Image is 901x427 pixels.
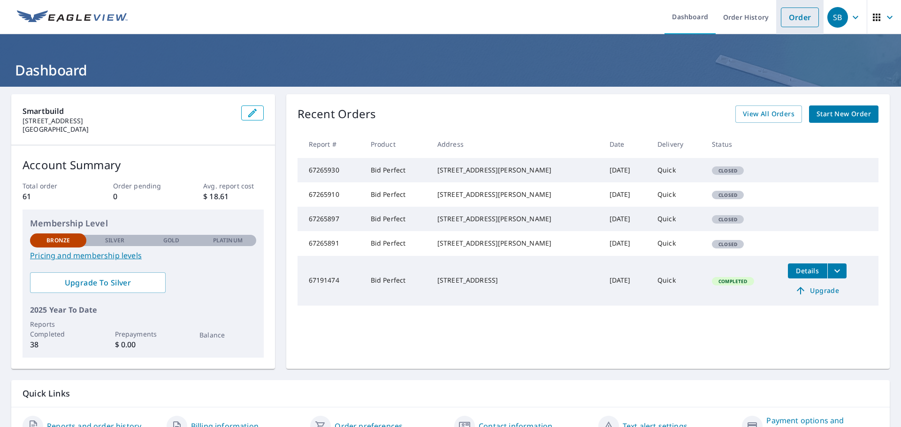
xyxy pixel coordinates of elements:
td: 67265891 [298,231,363,255]
a: Start New Order [809,105,878,123]
p: [GEOGRAPHIC_DATA] [23,125,234,134]
span: Closed [713,216,743,223]
button: detailsBtn-67191474 [788,263,827,278]
div: [STREET_ADDRESS] [437,276,595,285]
th: Status [704,130,780,158]
div: [STREET_ADDRESS][PERSON_NAME] [437,190,595,199]
p: Reports Completed [30,319,86,339]
td: 67191474 [298,256,363,306]
td: [DATE] [602,231,650,255]
p: Bronze [46,236,70,245]
span: Details [794,266,822,275]
td: 67265930 [298,158,363,182]
p: Prepayments [115,329,171,339]
p: Total order [23,181,83,191]
p: Membership Level [30,217,256,230]
p: Balance [199,330,256,340]
span: View All Orders [743,108,794,120]
p: Avg. report cost [203,181,263,191]
p: $ 18.61 [203,191,263,202]
a: View All Orders [735,105,802,123]
p: Silver [105,236,125,245]
p: 2025 Year To Date [30,304,256,315]
span: Closed [713,192,743,198]
td: [DATE] [602,158,650,182]
div: [STREET_ADDRESS][PERSON_NAME] [437,239,595,248]
p: [STREET_ADDRESS] [23,117,234,125]
span: Upgrade [794,285,841,296]
span: Closed [713,167,743,174]
a: Upgrade To Silver [30,272,166,293]
th: Address [430,130,602,158]
td: Bid Perfect [363,182,430,207]
td: Bid Perfect [363,158,430,182]
td: 67265897 [298,207,363,231]
p: Order pending [113,181,173,191]
span: Upgrade To Silver [38,277,158,288]
td: [DATE] [602,256,650,306]
div: SB [827,7,848,28]
a: Order [781,7,819,27]
span: Completed [713,278,753,285]
th: Report # [298,130,363,158]
span: Closed [713,241,743,247]
td: Bid Perfect [363,256,430,306]
td: Bid Perfect [363,231,430,255]
td: Quick [650,158,704,182]
button: filesDropdownBtn-67191474 [827,263,847,278]
p: Gold [163,236,179,245]
p: 38 [30,339,86,350]
div: [STREET_ADDRESS][PERSON_NAME] [437,214,595,224]
div: [STREET_ADDRESS][PERSON_NAME] [437,165,595,175]
img: EV Logo [17,10,128,24]
p: 0 [113,191,173,202]
a: Pricing and membership levels [30,250,256,261]
td: Quick [650,182,704,207]
td: Quick [650,231,704,255]
td: [DATE] [602,207,650,231]
td: 67265910 [298,182,363,207]
p: 61 [23,191,83,202]
td: Quick [650,207,704,231]
p: Recent Orders [298,105,376,123]
p: Account Summary [23,157,264,173]
p: Quick Links [23,388,878,399]
th: Delivery [650,130,704,158]
td: Quick [650,256,704,306]
td: Bid Perfect [363,207,430,231]
td: [DATE] [602,182,650,207]
h1: Dashboard [11,60,890,80]
p: Smartbuild [23,105,234,117]
span: Start New Order [817,108,871,120]
th: Date [602,130,650,158]
p: Platinum [213,236,243,245]
a: Upgrade [788,283,847,298]
p: $ 0.00 [115,339,171,350]
th: Product [363,130,430,158]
